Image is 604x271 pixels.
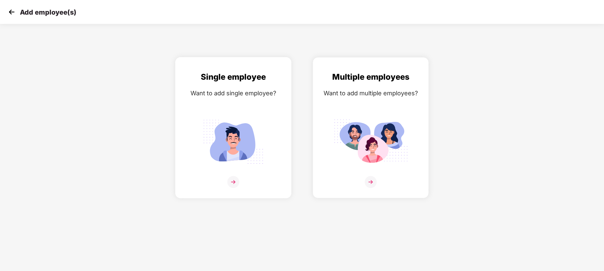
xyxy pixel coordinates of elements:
img: svg+xml;base64,PHN2ZyB4bWxucz0iaHR0cDovL3d3dy53My5vcmcvMjAwMC9zdmciIGlkPSJNdWx0aXBsZV9lbXBsb3llZS... [334,116,408,168]
div: Multiple employees [320,71,422,83]
p: Add employee(s) [20,8,76,16]
img: svg+xml;base64,PHN2ZyB4bWxucz0iaHR0cDovL3d3dy53My5vcmcvMjAwMC9zdmciIHdpZHRoPSIzNiIgaGVpZ2h0PSIzNi... [365,176,377,188]
div: Want to add single employee? [182,88,284,98]
div: Want to add multiple employees? [320,88,422,98]
img: svg+xml;base64,PHN2ZyB4bWxucz0iaHR0cDovL3d3dy53My5vcmcvMjAwMC9zdmciIHdpZHRoPSIzMCIgaGVpZ2h0PSIzMC... [7,7,17,17]
img: svg+xml;base64,PHN2ZyB4bWxucz0iaHR0cDovL3d3dy53My5vcmcvMjAwMC9zdmciIGlkPSJTaW5nbGVfZW1wbG95ZWUiIH... [196,116,270,168]
img: svg+xml;base64,PHN2ZyB4bWxucz0iaHR0cDovL3d3dy53My5vcmcvMjAwMC9zdmciIHdpZHRoPSIzNiIgaGVpZ2h0PSIzNi... [227,176,239,188]
div: Single employee [182,71,284,83]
